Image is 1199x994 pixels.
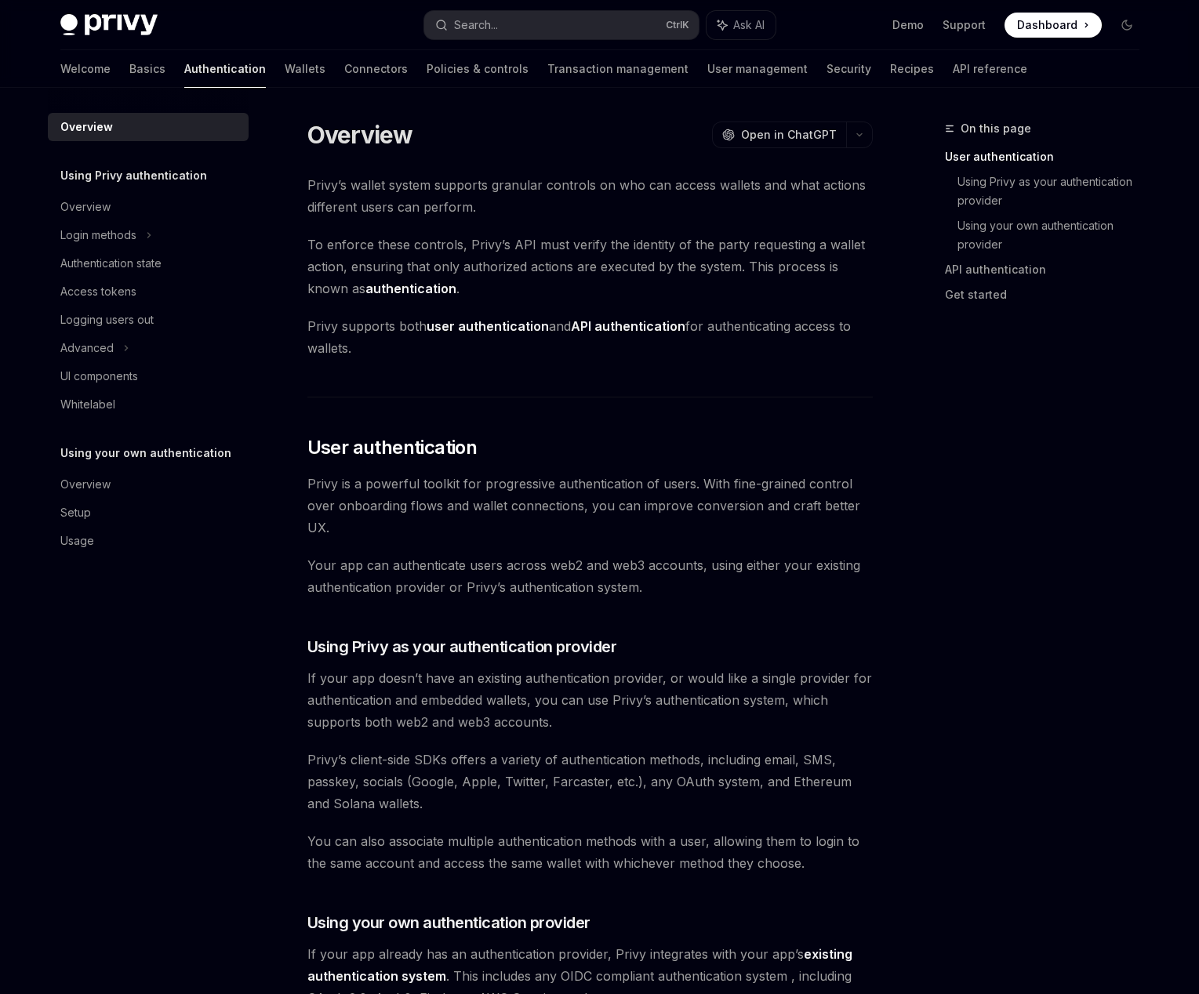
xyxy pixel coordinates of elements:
[827,50,871,88] a: Security
[307,174,873,218] span: Privy’s wallet system supports granular controls on who can access wallets and what actions diffe...
[945,257,1152,282] a: API authentication
[424,11,699,39] button: Search...CtrlK
[48,306,249,334] a: Logging users out
[60,310,154,329] div: Logging users out
[945,282,1152,307] a: Get started
[454,16,498,34] div: Search...
[945,144,1152,169] a: User authentication
[60,50,111,88] a: Welcome
[307,636,617,658] span: Using Privy as your authentication provider
[733,17,765,33] span: Ask AI
[1017,17,1077,33] span: Dashboard
[666,19,689,31] span: Ctrl K
[890,50,934,88] a: Recipes
[60,166,207,185] h5: Using Privy authentication
[707,11,776,39] button: Ask AI
[307,121,413,149] h1: Overview
[707,50,808,88] a: User management
[1114,13,1139,38] button: Toggle dark mode
[60,118,113,136] div: Overview
[1005,13,1102,38] a: Dashboard
[307,667,873,733] span: If your app doesn’t have an existing authentication provider, or would like a single provider for...
[48,499,249,527] a: Setup
[741,127,837,143] span: Open in ChatGPT
[547,50,689,88] a: Transaction management
[48,193,249,221] a: Overview
[60,226,136,245] div: Login methods
[129,50,165,88] a: Basics
[307,315,873,359] span: Privy supports both and for authenticating access to wallets.
[60,503,91,522] div: Setup
[365,281,456,296] strong: authentication
[953,50,1027,88] a: API reference
[427,50,529,88] a: Policies & controls
[48,527,249,555] a: Usage
[892,17,924,33] a: Demo
[712,122,846,148] button: Open in ChatGPT
[957,169,1152,213] a: Using Privy as your authentication provider
[48,249,249,278] a: Authentication state
[943,17,986,33] a: Support
[60,531,94,550] div: Usage
[60,475,111,494] div: Overview
[307,912,590,934] span: Using your own authentication provider
[60,444,231,463] h5: Using your own authentication
[60,367,138,386] div: UI components
[571,318,685,334] strong: API authentication
[48,362,249,390] a: UI components
[307,749,873,814] span: Privy’s client-side SDKs offers a variety of authentication methods, including email, SMS, passke...
[344,50,408,88] a: Connectors
[60,395,115,414] div: Whitelabel
[427,318,549,334] strong: user authentication
[307,234,873,299] span: To enforce these controls, Privy’s API must verify the identity of the party requesting a wallet ...
[60,339,114,357] div: Advanced
[307,473,873,539] span: Privy is a powerful toolkit for progressive authentication of users. With fine-grained control ov...
[184,50,266,88] a: Authentication
[307,435,478,460] span: User authentication
[285,50,325,88] a: Wallets
[48,278,249,306] a: Access tokens
[307,554,873,598] span: Your app can authenticate users across web2 and web3 accounts, using either your existing authent...
[60,282,136,301] div: Access tokens
[60,254,162,273] div: Authentication state
[48,470,249,499] a: Overview
[60,198,111,216] div: Overview
[307,830,873,874] span: You can also associate multiple authentication methods with a user, allowing them to login to the...
[60,14,158,36] img: dark logo
[957,213,1152,257] a: Using your own authentication provider
[48,113,249,141] a: Overview
[48,390,249,419] a: Whitelabel
[961,119,1031,138] span: On this page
